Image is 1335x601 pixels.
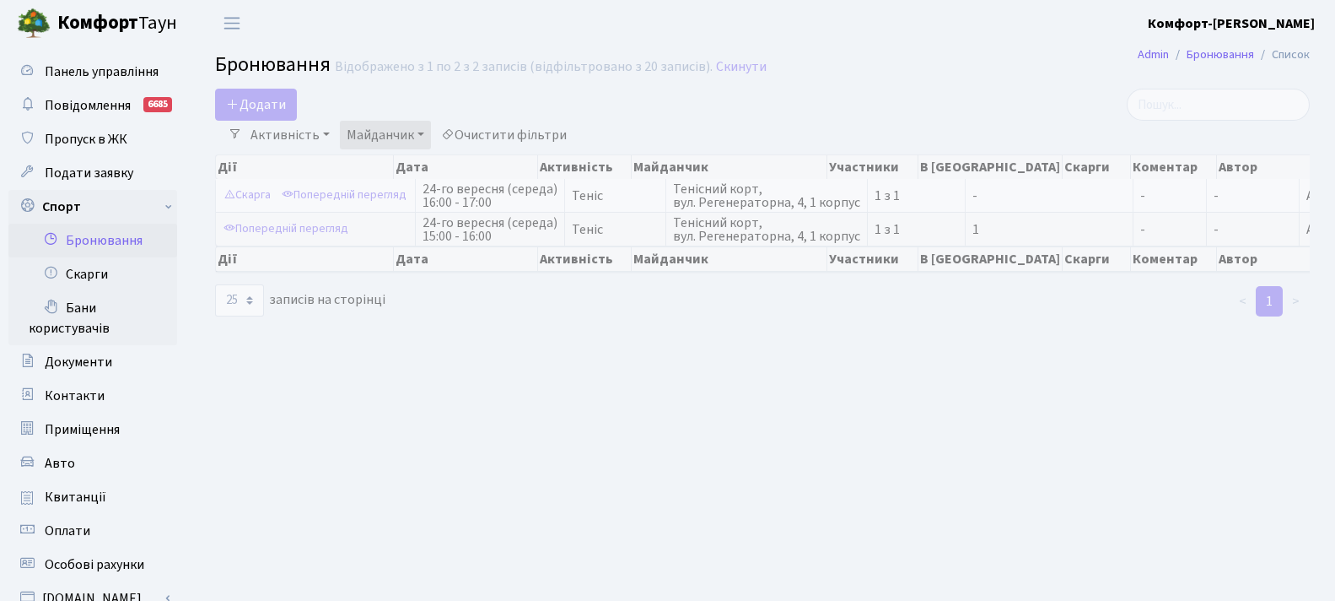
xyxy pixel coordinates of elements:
nav: breadcrumb [1112,37,1335,73]
th: В [GEOGRAPHIC_DATA] [918,155,1063,179]
span: 24-го вересня (середа) 15:00 - 16:00 [423,216,557,243]
a: Бронювання [8,224,177,257]
th: В [GEOGRAPHIC_DATA] [918,246,1063,272]
a: Квитанції [8,480,177,514]
a: Активність [244,121,336,149]
th: Активність [538,155,632,179]
b: Комфорт [57,9,138,36]
button: Переключити навігацію [211,9,253,37]
span: Тенісний корт, вул. Регенераторна, 4, 1 корпус [673,216,860,243]
span: 1 з 1 [875,223,958,236]
a: Очистити фільтри [434,121,573,149]
th: Активність [538,246,632,272]
span: 1 [972,223,1126,236]
span: Тенісний корт, вул. Регенераторна, 4, 1 корпус [673,182,860,209]
span: Теніс [572,189,659,203]
a: Admin [1138,46,1169,63]
span: Авто [45,454,75,473]
th: Дата [394,155,539,179]
select: записів на сторінці [215,284,264,317]
th: Дії [216,246,394,272]
label: записів на сторінці [215,284,385,317]
th: Коментар [1131,155,1217,179]
span: Контакти [45,387,105,405]
div: Відображено з 1 по 2 з 2 записів (відфільтровано з 20 записів). [335,59,713,75]
a: 1 [1256,286,1283,317]
a: Комфорт-[PERSON_NAME] [1148,14,1315,34]
span: Теніс [572,223,659,236]
th: Дії [216,155,394,179]
span: - [972,189,1126,203]
span: Квитанції [45,488,106,506]
a: Майданчик [340,121,431,149]
span: Панель управління [45,62,159,81]
a: Документи [8,345,177,379]
a: Скарги [8,257,177,291]
a: Контакти [8,379,177,413]
th: Дата [394,246,539,272]
span: 1 з 1 [875,189,958,203]
a: Спорт [8,190,177,224]
a: Авто [8,447,177,480]
a: Особові рахунки [8,548,177,582]
a: Приміщення [8,413,177,447]
a: Попередній перегляд [277,182,411,208]
input: Пошук... [1127,89,1310,121]
span: - [1140,223,1199,236]
th: Майданчик [632,246,827,272]
span: - [1214,220,1219,239]
span: - [1214,187,1219,205]
span: Оплати [45,522,90,540]
span: Особові рахунки [45,555,144,574]
span: Документи [45,353,112,371]
a: Попередній перегляд [219,216,353,242]
a: Повідомлення6685 [8,89,177,122]
th: Автор [1217,155,1318,179]
th: Участники [827,246,918,272]
a: Бронювання [1187,46,1254,63]
th: Участники [827,155,918,179]
th: Коментар [1131,246,1217,272]
a: Бани користувачів [8,291,177,345]
span: Приміщення [45,420,120,439]
button: Додати [215,89,297,121]
a: Подати заявку [8,156,177,190]
span: Таун [57,9,177,38]
th: Скарги [1063,246,1131,272]
th: Майданчик [632,155,827,179]
th: Автор [1217,246,1318,272]
b: Комфорт-[PERSON_NAME] [1148,14,1315,33]
a: Скинути [716,59,767,75]
li: Список [1254,46,1310,64]
span: Повідомлення [45,96,131,115]
span: Бронювання [215,50,331,79]
a: Оплати [8,514,177,548]
img: logo.png [17,7,51,41]
div: 6685 [143,97,172,112]
span: Пропуск в ЖК [45,130,127,149]
span: Подати заявку [45,164,133,182]
span: - [1140,189,1199,203]
span: 24-го вересня (середа) 16:00 - 17:00 [423,182,557,209]
a: Скарга [219,182,275,208]
a: Панель управління [8,55,177,89]
a: Пропуск в ЖК [8,122,177,156]
th: Скарги [1063,155,1131,179]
